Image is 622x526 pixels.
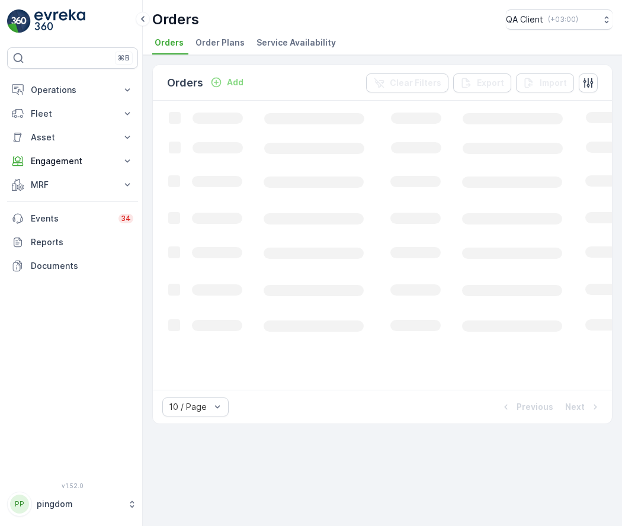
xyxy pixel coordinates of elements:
[34,9,85,33] img: logo_light-DOdMpM7g.png
[390,77,441,89] p: Clear Filters
[7,149,138,173] button: Engagement
[477,77,504,89] p: Export
[31,236,133,248] p: Reports
[206,75,248,89] button: Add
[227,76,243,88] p: Add
[118,53,130,63] p: ⌘B
[7,230,138,254] a: Reports
[31,84,114,96] p: Operations
[257,37,336,49] span: Service Availability
[31,108,114,120] p: Fleet
[121,214,131,223] p: 34
[564,400,602,414] button: Next
[7,254,138,278] a: Documents
[7,207,138,230] a: Events34
[7,482,138,489] span: v 1.52.0
[155,37,184,49] span: Orders
[516,73,574,92] button: Import
[10,495,29,514] div: PP
[565,401,585,413] p: Next
[31,155,114,167] p: Engagement
[7,102,138,126] button: Fleet
[167,75,203,91] p: Orders
[7,173,138,197] button: MRF
[453,73,511,92] button: Export
[506,9,613,30] button: QA Client(+03:00)
[31,131,114,143] p: Asset
[31,260,133,272] p: Documents
[31,213,111,224] p: Events
[548,15,578,24] p: ( +03:00 )
[7,492,138,517] button: PPpingdom
[540,77,567,89] p: Import
[7,9,31,33] img: logo
[7,126,138,149] button: Asset
[366,73,448,92] button: Clear Filters
[506,14,543,25] p: QA Client
[31,179,114,191] p: MRF
[517,401,553,413] p: Previous
[37,498,121,510] p: pingdom
[7,78,138,102] button: Operations
[195,37,245,49] span: Order Plans
[152,10,199,29] p: Orders
[499,400,554,414] button: Previous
